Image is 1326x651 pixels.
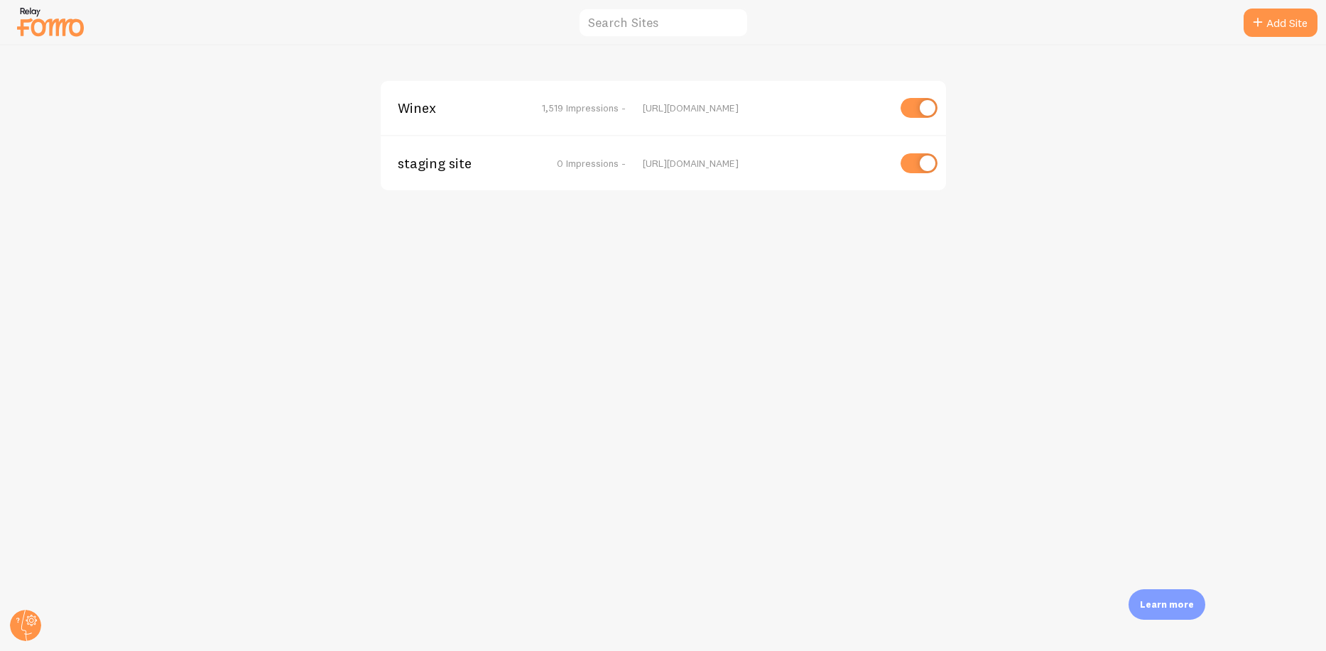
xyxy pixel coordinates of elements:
[1129,589,1205,620] div: Learn more
[542,102,626,114] span: 1,519 Impressions -
[398,157,512,170] span: staging site
[398,102,512,114] span: Winex
[1140,598,1194,611] p: Learn more
[15,4,86,40] img: fomo-relay-logo-orange.svg
[643,157,888,170] div: [URL][DOMAIN_NAME]
[643,102,888,114] div: [URL][DOMAIN_NAME]
[557,157,626,170] span: 0 Impressions -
